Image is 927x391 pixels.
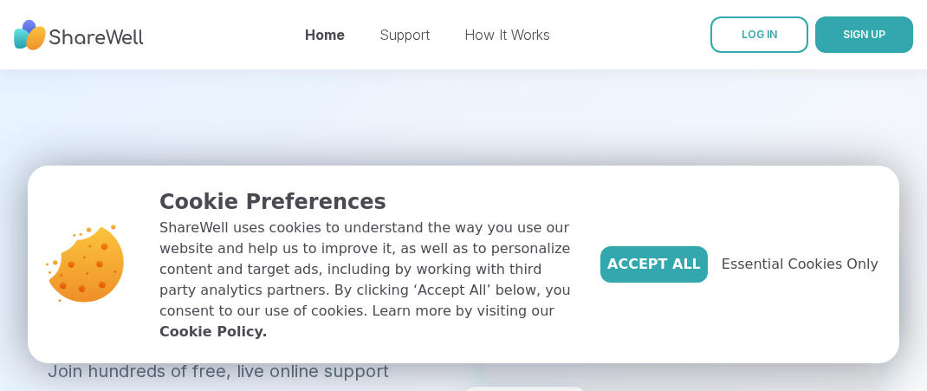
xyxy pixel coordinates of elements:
[607,254,701,275] span: Accept All
[305,26,345,43] a: Home
[379,26,430,43] a: Support
[14,11,144,59] img: ShareWell Nav Logo
[742,28,777,41] span: LOG IN
[159,322,267,342] a: Cookie Policy.
[600,246,708,283] button: Accept All
[159,218,573,342] p: ShareWell uses cookies to understand the way you use our website and help us to improve it, as we...
[464,26,550,43] a: How It Works
[710,16,808,53] a: LOG IN
[722,254,878,275] span: Essential Cookies Only
[843,28,885,41] span: SIGN UP
[159,186,573,218] p: Cookie Preferences
[815,16,913,53] button: SIGN UP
